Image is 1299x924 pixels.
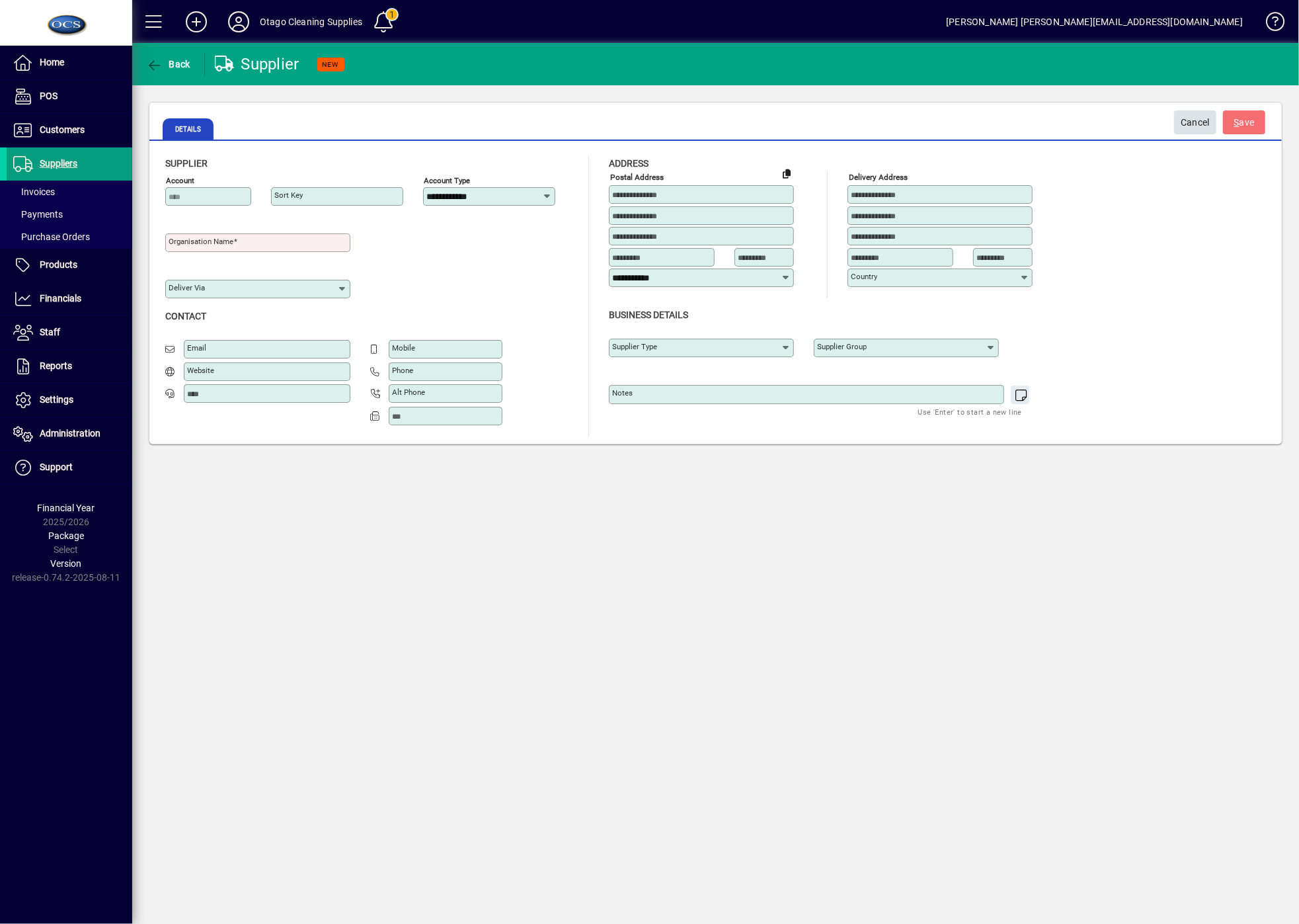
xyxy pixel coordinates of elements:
a: Administration [7,417,132,450]
mat-label: Mobile [392,343,415,353]
span: Back [146,59,190,69]
span: POS [40,91,58,101]
button: Back [143,52,194,76]
span: Address [609,158,649,169]
mat-hint: Use 'Enter' to start a new line [918,404,1022,419]
a: Payments [7,203,132,226]
span: Purchase Orders [13,231,90,242]
a: Invoices [7,181,132,203]
button: Profile [217,10,260,34]
span: Invoices [13,187,55,197]
span: Payments [13,209,63,220]
button: Cancel [1174,110,1216,134]
div: Otago Cleaning Supplies [260,11,362,32]
mat-label: Country [851,272,877,281]
a: Staff [7,316,132,349]
span: Financials [40,293,81,304]
span: Cancel [1181,112,1210,134]
span: Package [48,530,84,541]
mat-label: Account [166,176,194,185]
span: Contact [165,311,206,321]
span: Settings [40,394,73,405]
span: Products [40,259,77,270]
mat-label: Sort key [274,190,303,200]
mat-label: Supplier group [817,342,867,351]
a: Customers [7,114,132,147]
span: Details [163,118,214,140]
mat-label: Organisation name [169,237,233,246]
a: Financials [7,282,132,315]
div: [PERSON_NAME] [PERSON_NAME][EMAIL_ADDRESS][DOMAIN_NAME] [946,11,1243,32]
span: Support [40,462,73,472]
span: Financial Year [38,503,95,513]
button: Save [1223,110,1265,134]
button: Copy to Delivery address [776,163,797,184]
div: Supplier [215,54,299,75]
span: Supplier [165,158,208,169]
a: Knowledge Base [1256,3,1282,46]
a: POS [7,80,132,113]
mat-label: Website [187,366,214,375]
app-page-header-button: Back [132,52,205,76]
a: Support [7,451,132,484]
a: Home [7,46,132,79]
mat-label: Account Type [424,176,470,185]
button: Add [175,10,217,34]
a: Purchase Orders [7,226,132,248]
mat-label: Alt Phone [392,388,425,397]
span: Home [40,57,64,67]
span: Customers [40,124,85,135]
a: Products [7,249,132,282]
span: Version [51,558,82,569]
span: Administration [40,428,100,439]
mat-label: Deliver via [169,283,205,292]
mat-label: Email [187,343,206,353]
mat-label: Phone [392,366,413,375]
mat-label: Supplier type [612,342,657,351]
span: NEW [323,60,339,69]
span: Suppliers [40,158,77,169]
span: Reports [40,360,72,371]
span: S [1234,117,1240,128]
span: ave [1234,112,1255,134]
a: Settings [7,384,132,417]
a: Reports [7,350,132,383]
span: Staff [40,327,60,337]
mat-label: Notes [612,388,633,398]
span: Business details [609,310,688,320]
